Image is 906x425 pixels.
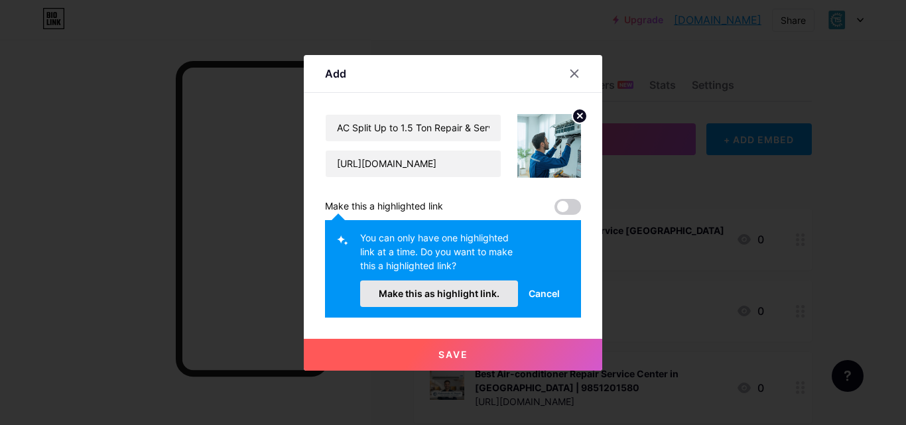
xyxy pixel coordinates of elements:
[360,231,518,280] div: You can only have one highlighted link at a time. Do you want to make this a highlighted link?
[517,114,581,178] img: link_thumbnail
[360,280,518,307] button: Make this as highlight link.
[379,288,499,299] span: Make this as highlight link.
[326,115,501,141] input: Title
[325,199,443,215] div: Make this a highlighted link
[518,280,570,307] button: Cancel
[326,151,501,177] input: URL
[304,339,602,371] button: Save
[529,286,560,300] span: Cancel
[438,349,468,360] span: Save
[325,66,346,82] div: Add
